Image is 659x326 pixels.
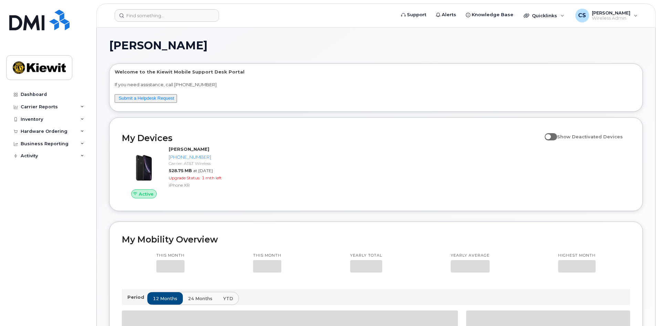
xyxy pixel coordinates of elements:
div: Carrier: AT&T Wireless [169,160,240,166]
strong: [PERSON_NAME] [169,146,209,152]
input: Show Deactivated Devices [545,130,550,136]
h2: My Mobility Overview [122,234,630,245]
span: Upgrade Status: [169,175,200,180]
button: Submit a Helpdesk Request [115,94,177,103]
span: 1 mth left [202,175,222,180]
p: This month [253,253,281,258]
p: Welcome to the Kiewit Mobile Support Desk Portal [115,69,637,75]
span: Show Deactivated Devices [557,134,623,139]
span: Active [139,191,154,197]
p: This month [156,253,185,258]
span: YTD [223,295,233,302]
p: Yearly average [451,253,490,258]
span: [PERSON_NAME] [109,40,208,51]
p: Highest month [558,253,596,258]
div: iPhone XR [169,182,240,188]
span: 528.75 MB [169,168,192,173]
a: Submit a Helpdesk Request [119,96,174,101]
p: Yearly total [350,253,382,258]
a: Active[PERSON_NAME][PHONE_NUMBER]Carrier: AT&T Wireless528.75 MBat [DATE]Upgrade Status:1 mth lef... [122,146,243,198]
div: [PHONE_NUMBER] [169,154,240,160]
span: at [DATE] [193,168,213,173]
p: If you need assistance, call [PHONE_NUMBER] [115,81,637,88]
h2: My Devices [122,133,541,143]
img: image20231002-3703462-u8y6nc.jpeg [127,149,160,182]
span: 24 months [188,295,212,302]
p: Period [127,294,147,300]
